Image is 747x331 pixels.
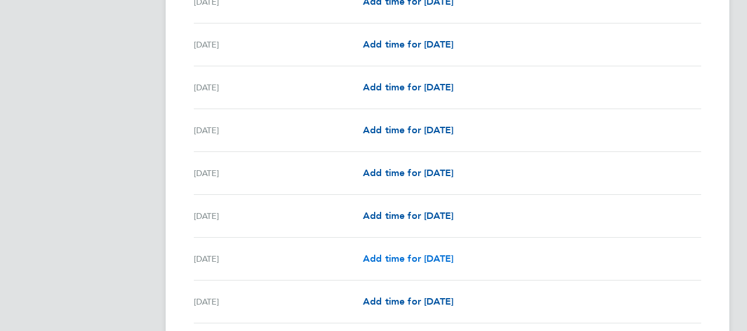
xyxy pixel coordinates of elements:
[194,80,363,94] div: [DATE]
[363,39,453,50] span: Add time for [DATE]
[194,38,363,52] div: [DATE]
[363,123,453,137] a: Add time for [DATE]
[363,124,453,136] span: Add time for [DATE]
[363,296,453,307] span: Add time for [DATE]
[363,166,453,180] a: Add time for [DATE]
[363,252,453,266] a: Add time for [DATE]
[194,166,363,180] div: [DATE]
[363,253,453,264] span: Add time for [DATE]
[363,82,453,93] span: Add time for [DATE]
[363,209,453,223] a: Add time for [DATE]
[194,252,363,266] div: [DATE]
[194,123,363,137] div: [DATE]
[194,295,363,309] div: [DATE]
[363,38,453,52] a: Add time for [DATE]
[363,295,453,309] a: Add time for [DATE]
[363,80,453,94] a: Add time for [DATE]
[363,167,453,178] span: Add time for [DATE]
[363,210,453,221] span: Add time for [DATE]
[194,209,363,223] div: [DATE]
